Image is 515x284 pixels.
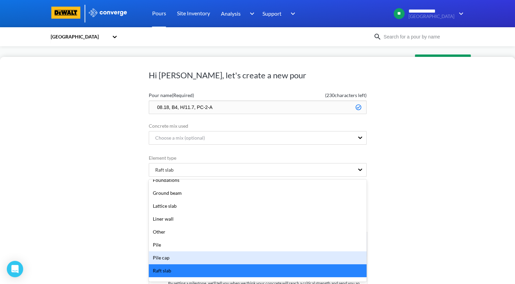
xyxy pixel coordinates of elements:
[149,100,367,114] input: Type the pour name here
[150,134,205,142] div: Choose a mix (optional)
[408,14,454,19] span: [GEOGRAPHIC_DATA]
[149,187,367,200] div: Ground beam
[149,174,367,187] div: Foundations
[149,238,367,251] div: Pile
[149,70,367,81] h1: Hi [PERSON_NAME], let's create a new pour
[149,251,367,264] div: Pile cap
[149,264,367,277] div: Raft slab
[88,8,128,17] img: logo_ewhite.svg
[245,10,256,18] img: downArrow.svg
[221,9,241,18] span: Analysis
[258,92,367,99] span: ( 230 characters left)
[382,33,464,41] input: Search for a pour by name
[286,10,297,18] img: downArrow.svg
[50,33,109,41] div: [GEOGRAPHIC_DATA]
[150,166,174,174] div: Raft slab
[149,200,367,212] div: Lattice slab
[149,212,367,225] div: Liner wall
[373,33,382,41] img: icon-search.svg
[149,122,367,130] label: Concrete mix used
[50,6,82,19] img: logo-dewalt.svg
[7,261,23,277] div: Open Intercom Messenger
[262,9,281,18] span: Support
[149,225,367,238] div: Other
[454,10,465,18] img: downArrow.svg
[149,154,367,162] label: Element type
[149,92,258,99] label: Pour name (Required)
